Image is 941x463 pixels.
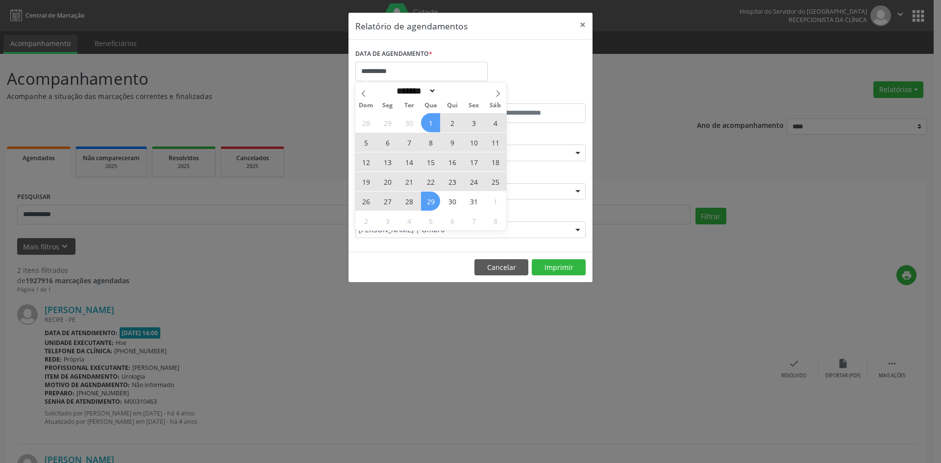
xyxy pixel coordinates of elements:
[443,133,462,152] span: Outubro 9, 2025
[393,86,436,96] select: Month
[378,133,397,152] span: Outubro 6, 2025
[399,172,419,191] span: Outubro 21, 2025
[443,192,462,211] span: Outubro 30, 2025
[573,13,593,37] button: Close
[532,259,586,276] button: Imprimir
[443,211,462,230] span: Novembro 6, 2025
[356,172,375,191] span: Outubro 19, 2025
[378,113,397,132] span: Setembro 29, 2025
[355,47,432,62] label: DATA DE AGENDAMENTO
[464,133,483,152] span: Outubro 10, 2025
[442,102,463,109] span: Qui
[356,113,375,132] span: Setembro 28, 2025
[356,133,375,152] span: Outubro 5, 2025
[420,102,442,109] span: Qua
[399,133,419,152] span: Outubro 7, 2025
[421,133,440,152] span: Outubro 8, 2025
[464,113,483,132] span: Outubro 3, 2025
[464,152,483,171] span: Outubro 17, 2025
[486,172,505,191] span: Outubro 25, 2025
[355,20,468,32] h5: Relatório de agendamentos
[443,113,462,132] span: Outubro 2, 2025
[398,102,420,109] span: Ter
[356,152,375,171] span: Outubro 12, 2025
[378,192,397,211] span: Outubro 27, 2025
[399,192,419,211] span: Outubro 28, 2025
[421,192,440,211] span: Outubro 29, 2025
[473,88,586,103] label: ATÉ
[399,113,419,132] span: Setembro 30, 2025
[421,113,440,132] span: Outubro 1, 2025
[486,152,505,171] span: Outubro 18, 2025
[486,211,505,230] span: Novembro 8, 2025
[378,152,397,171] span: Outubro 13, 2025
[421,152,440,171] span: Outubro 15, 2025
[378,211,397,230] span: Novembro 3, 2025
[421,211,440,230] span: Novembro 5, 2025
[356,211,375,230] span: Novembro 2, 2025
[378,172,397,191] span: Outubro 20, 2025
[443,172,462,191] span: Outubro 23, 2025
[399,211,419,230] span: Novembro 4, 2025
[486,133,505,152] span: Outubro 11, 2025
[464,172,483,191] span: Outubro 24, 2025
[463,102,485,109] span: Sex
[464,192,483,211] span: Outubro 31, 2025
[464,211,483,230] span: Novembro 7, 2025
[399,152,419,171] span: Outubro 14, 2025
[486,113,505,132] span: Outubro 4, 2025
[474,259,528,276] button: Cancelar
[421,172,440,191] span: Outubro 22, 2025
[486,192,505,211] span: Novembro 1, 2025
[356,192,375,211] span: Outubro 26, 2025
[485,102,506,109] span: Sáb
[443,152,462,171] span: Outubro 16, 2025
[436,86,469,96] input: Year
[377,102,398,109] span: Seg
[355,102,377,109] span: Dom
